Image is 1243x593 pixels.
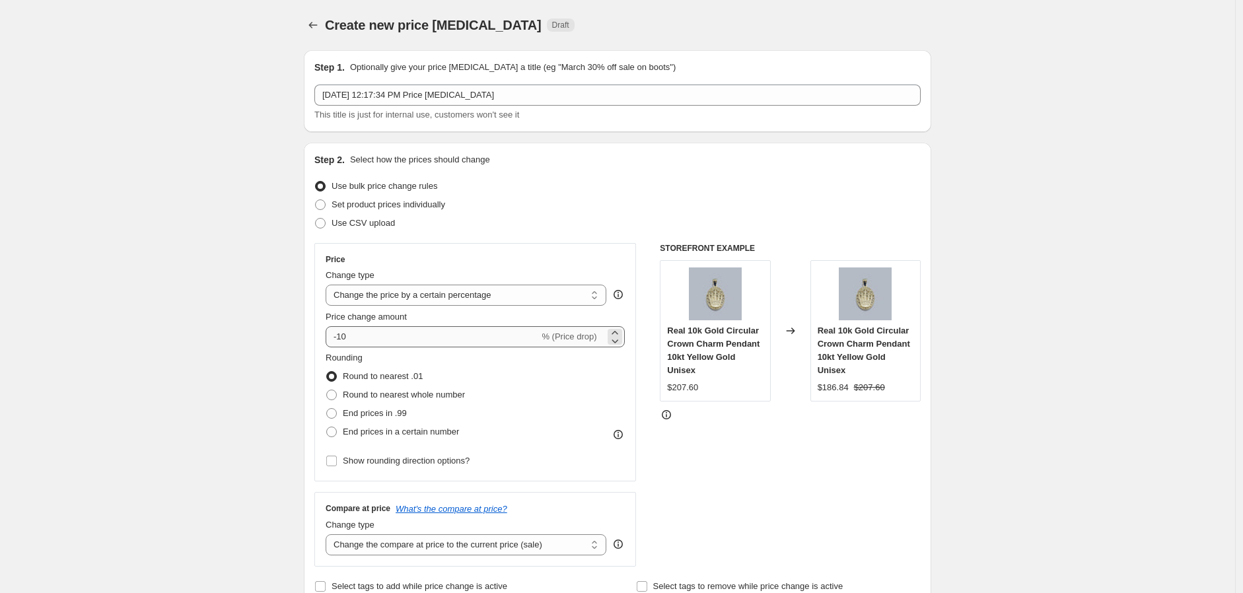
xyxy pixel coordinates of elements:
[325,18,542,32] span: Create new price [MEDICAL_DATA]
[332,218,395,228] span: Use CSV upload
[343,456,470,466] span: Show rounding direction options?
[350,153,490,166] p: Select how the prices should change
[314,153,345,166] h2: Step 2.
[326,326,539,347] input: -15
[326,270,374,280] span: Change type
[660,243,921,254] h6: STOREFRONT EXAMPLE
[839,267,892,320] img: 57_90a11472-d8f7-4ef0-8139-eed8bbc1fb9b_80x.jpg
[653,581,843,591] span: Select tags to remove while price change is active
[350,61,676,74] p: Optionally give your price [MEDICAL_DATA] a title (eg "March 30% off sale on boots")
[314,85,921,106] input: 30% off holiday sale
[343,371,423,381] span: Round to nearest .01
[326,503,390,514] h3: Compare at price
[343,408,407,418] span: End prices in .99
[612,288,625,301] div: help
[854,381,885,394] strike: $207.60
[314,110,519,120] span: This title is just for internal use, customers won't see it
[689,267,742,320] img: 57_90a11472-d8f7-4ef0-8139-eed8bbc1fb9b_80x.jpg
[326,254,345,265] h3: Price
[326,353,363,363] span: Rounding
[304,16,322,34] button: Price change jobs
[667,326,760,375] span: Real 10k Gold Circular Crown Charm Pendant 10kt Yellow Gold Unisex
[396,504,507,514] button: What's the compare at price?
[314,61,345,74] h2: Step 1.
[343,427,459,436] span: End prices in a certain number
[818,326,910,375] span: Real 10k Gold Circular Crown Charm Pendant 10kt Yellow Gold Unisex
[612,538,625,551] div: help
[332,581,507,591] span: Select tags to add while price change is active
[326,312,407,322] span: Price change amount
[332,199,445,209] span: Set product prices individually
[542,331,596,341] span: % (Price drop)
[326,520,374,530] span: Change type
[343,390,465,400] span: Round to nearest whole number
[552,20,569,30] span: Draft
[332,181,437,191] span: Use bulk price change rules
[818,381,849,394] div: $186.84
[667,381,698,394] div: $207.60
